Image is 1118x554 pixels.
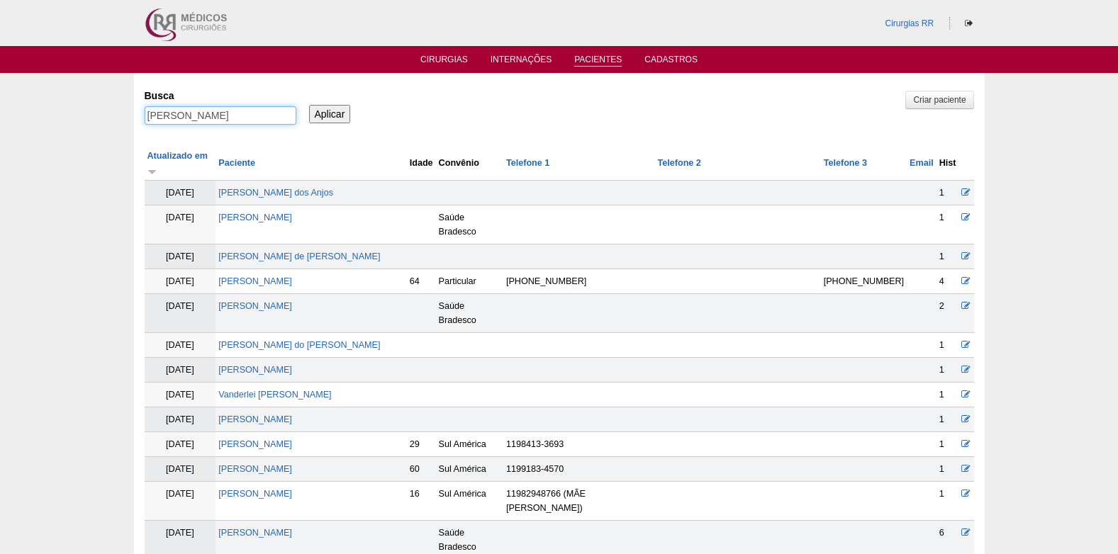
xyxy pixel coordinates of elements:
[937,294,959,333] td: 2
[937,358,959,383] td: 1
[407,269,436,294] td: 64
[937,482,959,521] td: 1
[937,146,959,181] th: Hist
[937,457,959,482] td: 1
[218,213,292,222] a: [PERSON_NAME]
[147,166,157,176] img: ordem crescente
[145,383,216,407] td: [DATE]
[407,146,436,181] th: Idade
[145,432,216,457] td: [DATE]
[937,181,959,205] td: 1
[885,18,934,28] a: Cirurgias RR
[145,407,216,432] td: [DATE]
[145,181,216,205] td: [DATE]
[218,158,255,168] a: Paciente
[407,432,436,457] td: 29
[821,269,907,294] td: [PHONE_NUMBER]
[436,432,503,457] td: Sul América
[937,383,959,407] td: 1
[218,489,292,499] a: [PERSON_NAME]
[145,89,296,103] label: Busca
[658,158,701,168] a: Telefone 2
[145,482,216,521] td: [DATE]
[218,464,292,474] a: [PERSON_NAME]
[436,457,503,482] td: Sul América
[503,457,655,482] td: 1199183-4570
[436,269,503,294] td: Particular
[218,340,380,350] a: [PERSON_NAME] do [PERSON_NAME]
[937,269,959,294] td: 4
[145,205,216,244] td: [DATE]
[145,294,216,333] td: [DATE]
[491,55,552,69] a: Internações
[218,251,380,261] a: [PERSON_NAME] de [PERSON_NAME]
[420,55,468,69] a: Cirurgias
[218,528,292,538] a: [PERSON_NAME]
[218,276,292,286] a: [PERSON_NAME]
[503,432,655,457] td: 1198413-3693
[218,390,331,400] a: Vanderlei [PERSON_NAME]
[218,188,333,198] a: [PERSON_NAME] dos Anjos
[937,407,959,432] td: 1
[937,205,959,244] td: 1
[145,457,216,482] td: [DATE]
[905,91,973,109] a: Criar paciente
[218,365,292,375] a: [PERSON_NAME]
[218,439,292,449] a: [PERSON_NAME]
[937,333,959,358] td: 1
[436,146,503,181] th: Convênio
[309,105,351,123] input: Aplicar
[145,269,216,294] td: [DATE]
[407,457,436,482] td: 60
[218,414,292,424] a: [PERSON_NAME]
[937,244,959,269] td: 1
[506,158,549,168] a: Telefone 1
[436,294,503,333] td: Saúde Bradesco
[965,19,973,28] i: Sair
[910,158,934,168] a: Email
[145,244,216,269] td: [DATE]
[218,301,292,311] a: [PERSON_NAME]
[503,269,655,294] td: [PHONE_NUMBER]
[937,432,959,457] td: 1
[145,333,216,358] td: [DATE]
[436,205,503,244] td: Saúde Bradesco
[824,158,867,168] a: Telefone 3
[644,55,698,69] a: Cadastros
[145,106,296,125] input: Digite os termos que você deseja procurar.
[503,482,655,521] td: 11982948766 (MÃE [PERSON_NAME])
[145,358,216,383] td: [DATE]
[436,482,503,521] td: Sul América
[407,482,436,521] td: 16
[574,55,622,67] a: Pacientes
[147,151,208,175] a: Atualizado em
